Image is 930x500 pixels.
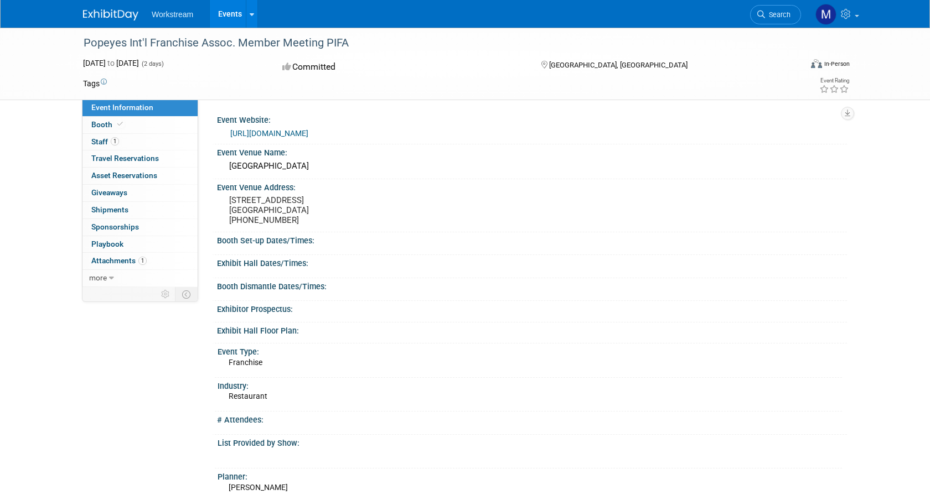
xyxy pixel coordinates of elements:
a: Booth [82,117,198,133]
span: more [89,273,107,282]
span: Asset Reservations [91,171,157,180]
span: Restaurant [229,392,267,400]
a: Event Information [82,100,198,116]
span: to [106,59,116,67]
span: Franchise [229,358,262,367]
img: ExhibitDay [83,9,138,20]
div: Booth Dismantle Dates/Times: [217,278,847,292]
td: Personalize Event Tab Strip [156,287,175,301]
div: [GEOGRAPHIC_DATA] [225,158,839,175]
span: Workstream [152,10,193,19]
div: Industry: [218,378,842,392]
pre: [STREET_ADDRESS] [GEOGRAPHIC_DATA] [PHONE_NUMBER] [229,195,467,225]
div: Event Venue Name: [217,144,847,158]
span: Giveaways [91,188,127,197]
span: [PERSON_NAME] [229,483,288,492]
a: Travel Reservations [82,150,198,167]
a: more [82,270,198,287]
a: Search [750,5,801,24]
span: 1 [111,137,119,145]
div: Committed [279,58,524,77]
div: Planner: [218,468,842,482]
a: Giveaways [82,185,198,201]
a: Sponsorships [82,219,198,236]
a: Shipments [82,202,198,218]
span: Staff [91,137,119,146]
span: Playbook [91,239,123,248]
img: Makenna Clark [815,4,836,25]
td: Toggle Event Tabs [175,287,198,301]
span: Sponsorships [91,222,139,231]
div: Exhibit Hall Dates/Times: [217,255,847,269]
span: Shipments [91,205,128,214]
div: Event Website: [217,112,847,126]
span: [DATE] [DATE] [83,59,139,67]
span: [GEOGRAPHIC_DATA], [GEOGRAPHIC_DATA] [549,61,688,69]
span: Attachments [91,256,147,265]
div: Event Format [736,58,850,74]
a: Asset Reservations [82,168,198,184]
td: Tags [83,78,107,89]
div: Exhibit Hall Floor Plan: [217,322,847,336]
div: Booth Set-up Dates/Times: [217,232,847,246]
div: Popeyes Int'l Franchise Assoc. Member Meeting PIFA [80,33,784,53]
span: 1 [138,257,147,265]
span: Event Information [91,103,153,112]
span: (2 days) [141,60,164,67]
div: Event Type: [218,343,842,357]
div: In-Person [824,60,850,68]
a: [URL][DOMAIN_NAME] [230,129,308,138]
a: Playbook [82,236,198,253]
span: Search [765,11,790,19]
img: Format-Inperson.png [811,59,822,68]
div: Event Rating [819,78,849,84]
div: # Attendees: [217,412,847,425]
div: Event Venue Address: [217,179,847,193]
i: Booth reservation complete [117,121,123,127]
span: Travel Reservations [91,154,159,163]
div: List Provided by Show: [218,435,842,449]
a: Attachments1 [82,253,198,269]
span: Booth [91,120,125,129]
div: Exhibitor Prospectus: [217,301,847,315]
a: Staff1 [82,134,198,150]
